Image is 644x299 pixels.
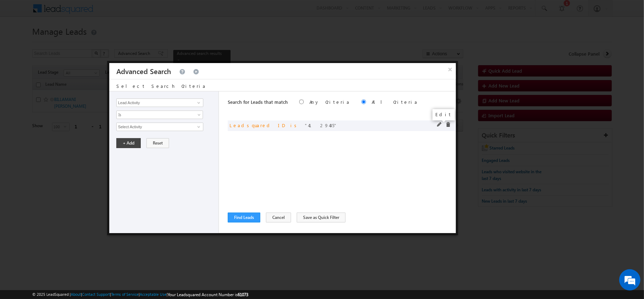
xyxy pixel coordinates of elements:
a: Show All Items [193,123,202,130]
span: is [290,122,299,128]
span: 61073 [238,292,248,297]
a: Terms of Service [111,292,139,297]
textarea: Type your message and hit 'Enter' [9,66,129,212]
a: Is [116,111,203,119]
img: d_60004797649_company_0_60004797649 [12,37,30,46]
span: Leadsquared ID [230,122,285,128]
span: Is [117,112,193,118]
a: About [71,292,81,297]
div: Edit [433,109,455,120]
input: Type to Search [116,98,203,107]
span: © 2025 LeadSquared | | | | | [32,291,248,298]
label: Any Criteria [309,99,350,105]
div: Minimize live chat window [116,4,133,21]
button: Cancel [266,213,291,222]
button: Reset [146,138,169,148]
h3: Advanced Search [116,63,171,79]
a: Acceptable Use [140,292,167,297]
button: Find Leads [228,213,260,222]
button: + Add [116,138,141,148]
div: Chat with us now [37,37,119,46]
a: Contact Support [82,292,110,297]
span: 4129435 [305,122,337,128]
button: × [445,63,456,75]
a: Show All Items [193,99,202,106]
em: Start Chat [96,218,128,228]
span: Your Leadsquared Account Number is [168,292,248,297]
label: All Criteria [372,99,418,105]
span: Select Search Criteria [116,83,206,89]
input: Type to Search [116,123,203,131]
button: Save as Quick Filter [297,213,346,222]
span: Search for Leads that match [228,99,288,105]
